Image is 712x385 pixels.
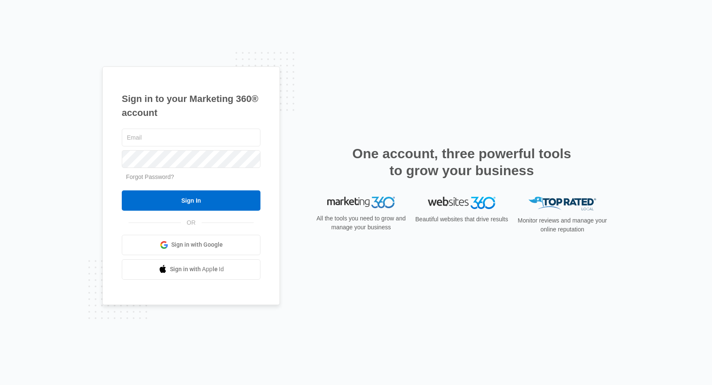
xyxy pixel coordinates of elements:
a: Sign in with Apple Id [122,259,260,280]
p: All the tools you need to grow and manage your business [314,214,408,232]
img: Top Rated Local [529,197,596,211]
p: Monitor reviews and manage your online reputation [515,216,610,234]
h1: Sign in to your Marketing 360® account [122,92,260,120]
input: Sign In [122,190,260,211]
img: Websites 360 [428,197,496,209]
p: Beautiful websites that drive results [414,215,509,224]
span: OR [181,218,202,227]
img: Marketing 360 [327,197,395,209]
a: Sign in with Google [122,235,260,255]
a: Forgot Password? [126,173,174,180]
h2: One account, three powerful tools to grow your business [350,145,574,179]
input: Email [122,129,260,146]
span: Sign in with Apple Id [170,265,224,274]
span: Sign in with Google [171,240,223,249]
